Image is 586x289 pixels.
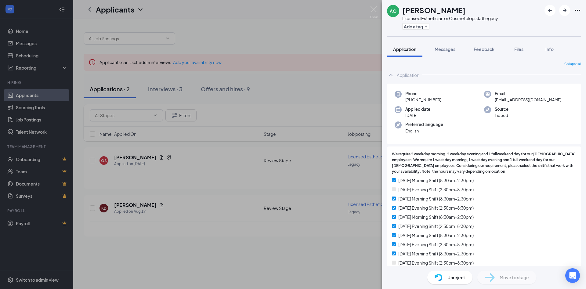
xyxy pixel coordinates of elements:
span: [DATE] Morning Shift (8:30am-2:30pm) [398,195,474,202]
span: Messages [435,46,455,52]
svg: ArrowLeftNew [546,7,554,14]
span: [DATE] Morning Shift (8:30am-2:30pm) [398,250,474,257]
span: [DATE] [405,112,430,118]
span: Preferred language [405,121,443,128]
span: Applied date [405,106,430,112]
button: ArrowRight [559,5,570,16]
span: Move to stage [500,274,529,281]
span: We require 2 weekday morning, 2 weekday evening and 1 fullweekend day for our [DEMOGRAPHIC_DATA] ... [392,151,576,174]
div: Open Intercom Messenger [565,268,580,283]
span: Source [495,106,508,112]
span: [DATE] Evening Shift (2:30pm-8:30pm) [398,204,474,211]
span: [PHONE_NUMBER] [405,97,441,103]
div: Licensed Esthetician or Cosmetologist at Legacy [402,15,498,21]
h1: [PERSON_NAME] [402,5,465,15]
span: [DATE] Morning Shift (8:30am-2:30pm) [398,214,474,220]
span: [DATE] Evening Shift (2:30pm-8:30pm) [398,259,474,266]
svg: Plus [424,25,428,28]
div: Application [397,72,419,78]
svg: Ellipses [574,7,581,14]
span: Feedback [474,46,494,52]
span: [DATE] Evening Shift (2:30pm-8:30pm) [398,241,474,248]
button: ArrowLeftNew [544,5,555,16]
span: [DATE] Evening Shift (2:30pm-8:30pm) [398,186,474,193]
span: Email [495,91,562,97]
span: [DATE] Morning Shift (8:30am-2:30pm) [398,232,474,239]
span: Phone [405,91,441,97]
button: PlusAdd a tag [402,23,429,30]
svg: ArrowRight [561,7,568,14]
span: Indeed [495,112,508,118]
span: Files [514,46,523,52]
span: [EMAIL_ADDRESS][DOMAIN_NAME] [495,97,562,103]
span: Info [545,46,554,52]
span: [DATE] Evening Shift (2:30pm-8:30pm) [398,223,474,229]
span: Unreject [447,274,465,281]
div: AO [390,8,396,14]
span: Application [393,46,416,52]
svg: ChevronUp [387,71,394,79]
span: English [405,128,443,134]
span: [DATE] Morning Shift (8:30am-2:30pm) [398,177,474,184]
span: Collapse all [564,62,581,67]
